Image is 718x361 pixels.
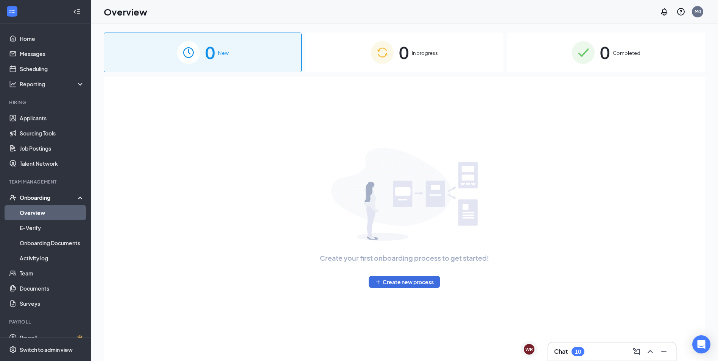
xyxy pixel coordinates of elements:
a: Applicants [20,110,84,126]
div: Open Intercom Messenger [692,335,710,353]
span: In progress [412,49,438,57]
svg: Collapse [73,8,81,16]
a: Overview [20,205,84,220]
a: Messages [20,46,84,61]
span: 0 [600,39,610,65]
a: Home [20,31,84,46]
svg: Settings [9,346,17,353]
a: Team [20,266,84,281]
a: Surveys [20,296,84,311]
svg: Minimize [659,347,668,356]
div: Team Management [9,179,83,185]
svg: ComposeMessage [632,347,641,356]
h1: Overview [104,5,147,18]
a: Scheduling [20,61,84,76]
a: Sourcing Tools [20,126,84,141]
a: E-Verify [20,220,84,235]
button: ComposeMessage [631,345,643,358]
a: Activity log [20,251,84,266]
span: 0 [399,39,409,65]
a: Talent Network [20,156,84,171]
button: Minimize [658,345,670,358]
h3: Chat [554,347,568,356]
div: 10 [575,349,581,355]
a: Job Postings [20,141,84,156]
div: Reporting [20,80,85,88]
div: Onboarding [20,194,78,201]
div: M0 [695,8,701,15]
a: Documents [20,281,84,296]
svg: UserCheck [9,194,17,201]
a: PayrollCrown [20,330,84,345]
div: Payroll [9,319,83,325]
span: New [218,49,229,57]
a: Onboarding Documents [20,235,84,251]
div: Hiring [9,99,83,106]
div: WR [525,346,533,353]
svg: ChevronUp [646,347,655,356]
svg: Notifications [660,7,669,16]
svg: QuestionInfo [676,7,685,16]
button: ChevronUp [644,345,656,358]
span: Create your first onboarding process to get started! [320,253,489,263]
svg: Plus [375,279,381,285]
span: Completed [613,49,640,57]
div: Switch to admin view [20,346,73,353]
svg: Analysis [9,80,17,88]
span: 0 [205,39,215,65]
svg: WorkstreamLogo [8,8,16,15]
button: PlusCreate new process [369,276,440,288]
